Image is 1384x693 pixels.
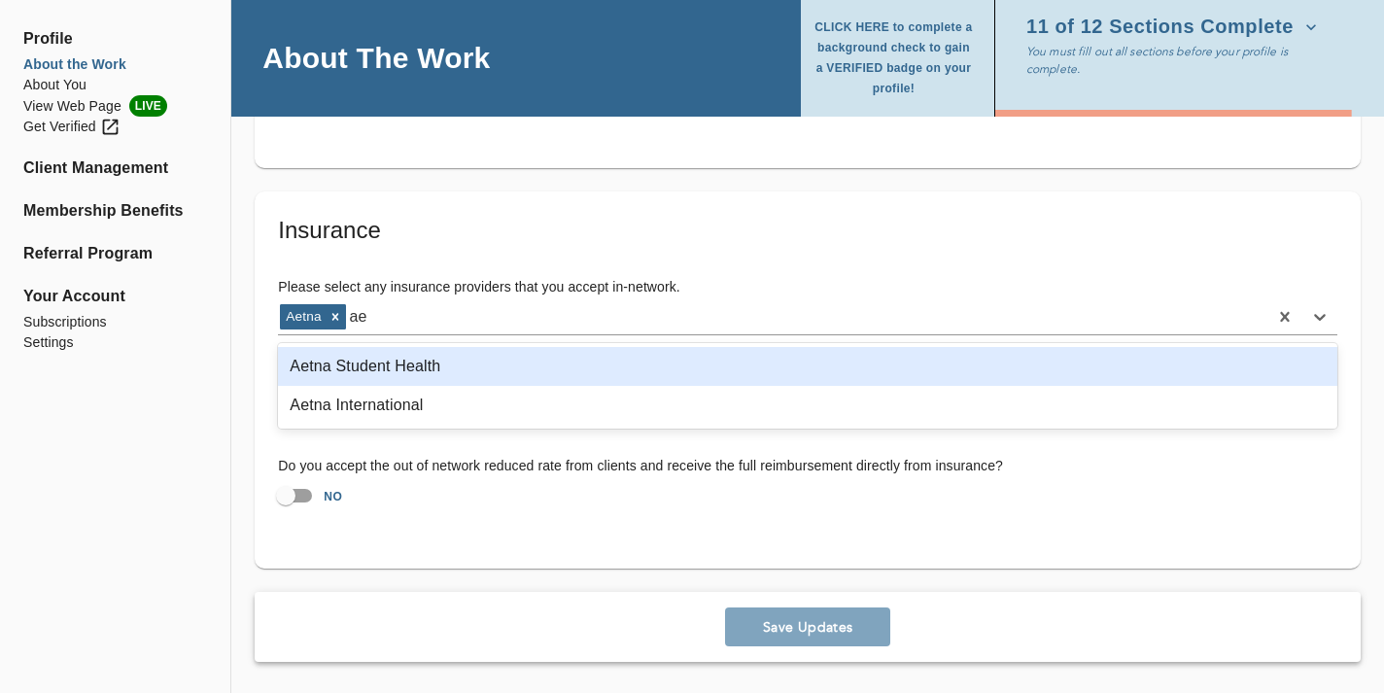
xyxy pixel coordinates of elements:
[23,242,207,265] a: Referral Program
[23,27,207,51] span: Profile
[278,277,1337,298] h6: Please select any insurance providers that you accept in-network.
[23,199,207,223] a: Membership Benefits
[23,95,207,117] a: View Web PageLIVE
[262,40,490,76] h4: About The Work
[23,312,207,332] a: Subscriptions
[278,386,1337,425] div: Aetna International
[278,456,1337,477] h6: Do you accept the out of network reduced rate from clients and receive the full reimbursement dir...
[23,156,207,180] a: Client Management
[23,332,207,353] a: Settings
[280,304,324,329] div: Aetna
[23,117,121,137] div: Get Verified
[1026,43,1330,78] p: You must fill out all sections before your profile is complete.
[129,95,167,117] span: LIVE
[324,490,342,503] strong: NO
[23,117,207,137] a: Get Verified
[1026,17,1317,37] span: 11 of 12 Sections Complete
[1026,12,1325,43] button: 11 of 12 Sections Complete
[278,215,1337,246] h5: Insurance
[23,285,207,308] span: Your Account
[813,17,975,99] span: CLICK HERE to complete a background check to gain a VERIFIED badge on your profile!
[23,95,207,117] li: View Web Page
[23,75,207,95] a: About You
[813,12,983,105] button: CLICK HERE to complete a background check to gain a VERIFIED badge on your profile!
[23,54,207,75] a: About the Work
[278,347,1337,386] div: Aetna Student Health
